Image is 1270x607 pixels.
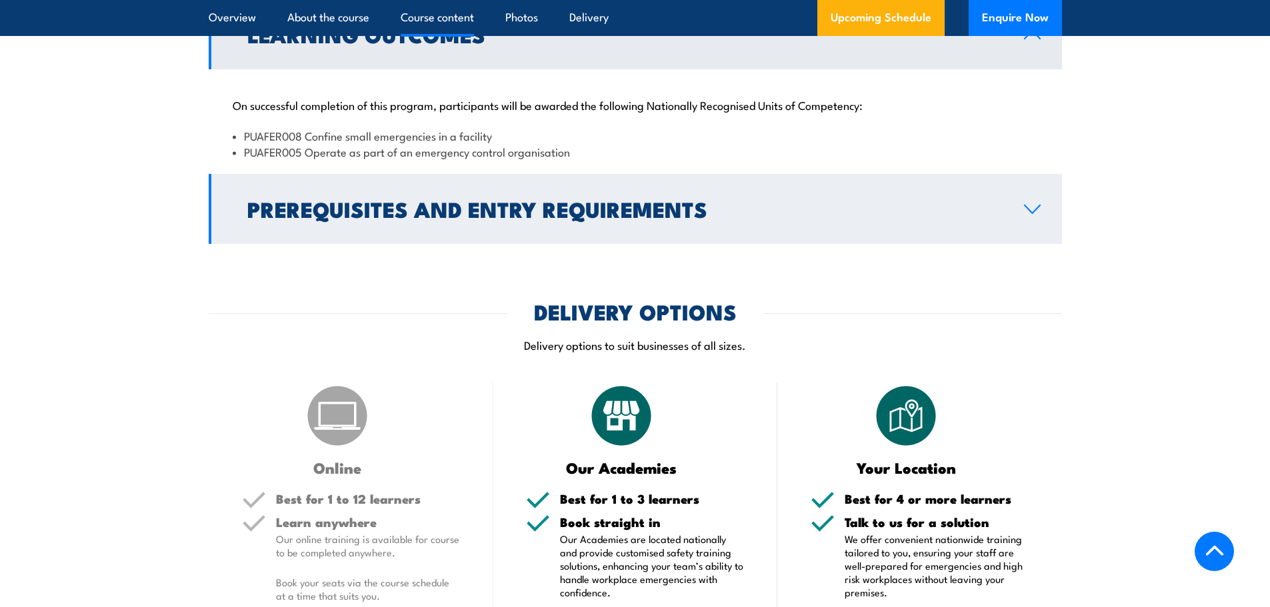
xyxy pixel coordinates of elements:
[560,516,744,528] h5: Book straight in
[233,144,1038,159] li: PUAFER005 Operate as part of an emergency control organisation
[276,576,460,602] p: Book your seats via the course schedule at a time that suits you.
[233,128,1038,143] li: PUAFER008 Confine small emergencies in a facility
[560,532,744,599] p: Our Academies are located nationally and provide customised safety training solutions, enhancing ...
[811,460,1002,475] h3: Your Location
[845,516,1029,528] h5: Talk to us for a solution
[534,302,737,320] h2: DELIVERY OPTIONS
[845,492,1029,505] h5: Best for 4 or more learners
[845,532,1029,599] p: We offer convenient nationwide training tailored to you, ensuring your staff are well-prepared fo...
[233,98,1038,111] p: On successful completion of this program, participants will be awarded the following Nationally R...
[560,492,744,505] h5: Best for 1 to 3 learners
[276,492,460,505] h5: Best for 1 to 12 learners
[247,199,1003,218] h2: Prerequisites and Entry Requirements
[242,460,433,475] h3: Online
[209,174,1062,244] a: Prerequisites and Entry Requirements
[276,532,460,559] p: Our online training is available for course to be completed anywhere.
[247,25,1003,43] h2: Learning Outcomes
[276,516,460,528] h5: Learn anywhere
[209,337,1062,352] p: Delivery options to suit businesses of all sizes.
[526,460,717,475] h3: Our Academies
